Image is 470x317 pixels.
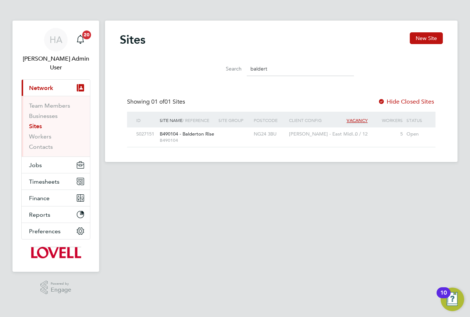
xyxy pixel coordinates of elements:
[134,127,428,133] a: S027151B490104 - Balderton Rise B490104NG24 3BU[PERSON_NAME] - East Midl…0 / 125Open
[120,32,145,47] h2: Sites
[22,96,90,156] div: Network
[29,228,61,235] span: Preferences
[21,54,90,72] span: Hays Admin User
[134,112,158,129] div: ID
[29,195,50,202] span: Finance
[82,30,91,39] span: 20
[405,127,428,141] div: Open
[151,98,164,105] span: 01 of
[73,28,88,51] a: 20
[247,62,354,76] input: Site name, group, address or client config
[50,35,62,44] span: HA
[334,127,369,141] div: 0 / 12
[289,131,358,137] span: [PERSON_NAME] - East Midl…
[12,21,99,272] nav: Main navigation
[405,112,428,129] div: Status
[22,80,90,96] button: Network
[440,293,447,302] div: 10
[252,112,287,129] div: Postcode
[29,84,53,91] span: Network
[29,123,42,130] a: Sites
[22,157,90,173] button: Jobs
[252,127,287,141] div: NG24 3BU
[29,162,42,169] span: Jobs
[158,112,217,129] div: Site Name
[369,127,405,141] div: 5
[209,65,242,72] label: Search
[160,137,215,143] span: B490104
[29,143,53,150] a: Contacts
[160,131,214,137] span: B490104 - Balderton Rise
[29,178,59,185] span: Timesheets
[22,190,90,206] button: Finance
[441,288,464,311] button: Open Resource Center, 10 new notifications
[40,281,72,295] a: Powered byEngage
[29,102,70,109] a: Team Members
[127,98,187,106] div: Showing
[287,112,334,129] div: Client Config
[134,127,158,141] div: S027151
[22,223,90,239] button: Preferences
[369,112,405,129] div: Workers
[347,117,368,123] span: Vacancy
[182,117,209,123] span: / Reference
[22,206,90,223] button: Reports
[21,28,90,72] a: HA[PERSON_NAME] Admin User
[410,32,443,44] button: New Site
[29,133,51,140] a: Workers
[21,247,90,259] a: Go to home page
[378,98,434,105] label: Hide Closed Sites
[217,112,252,129] div: Site Group
[51,281,71,287] span: Powered by
[30,247,81,259] img: lovell-logo-retina.png
[51,287,71,293] span: Engage
[29,211,50,218] span: Reports
[29,112,58,119] a: Businesses
[22,173,90,190] button: Timesheets
[151,98,185,105] span: 01 Sites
